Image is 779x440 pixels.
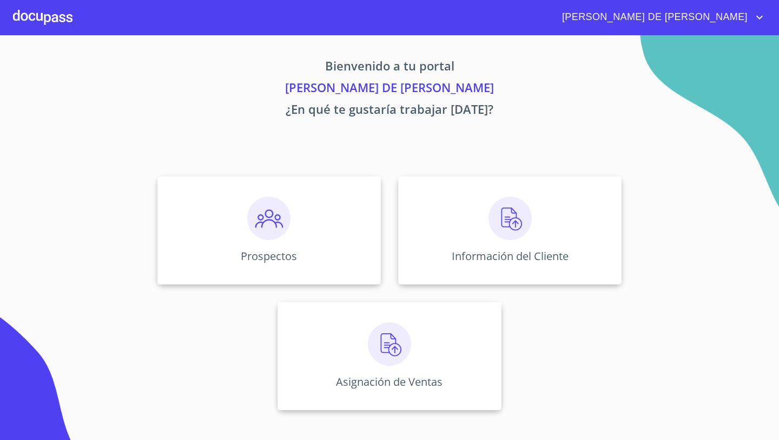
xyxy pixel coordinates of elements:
[452,249,569,263] p: Información del Cliente
[554,9,753,26] span: [PERSON_NAME] DE [PERSON_NAME]
[241,249,297,263] p: Prospectos
[56,100,723,122] p: ¿En qué te gustaría trabajar [DATE]?
[554,9,766,26] button: account of current user
[56,79,723,100] p: [PERSON_NAME] DE [PERSON_NAME]
[247,197,291,240] img: prospectos.png
[56,57,723,79] p: Bienvenido a tu portal
[488,197,532,240] img: carga.png
[336,374,443,389] p: Asignación de Ventas
[368,322,411,366] img: carga.png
